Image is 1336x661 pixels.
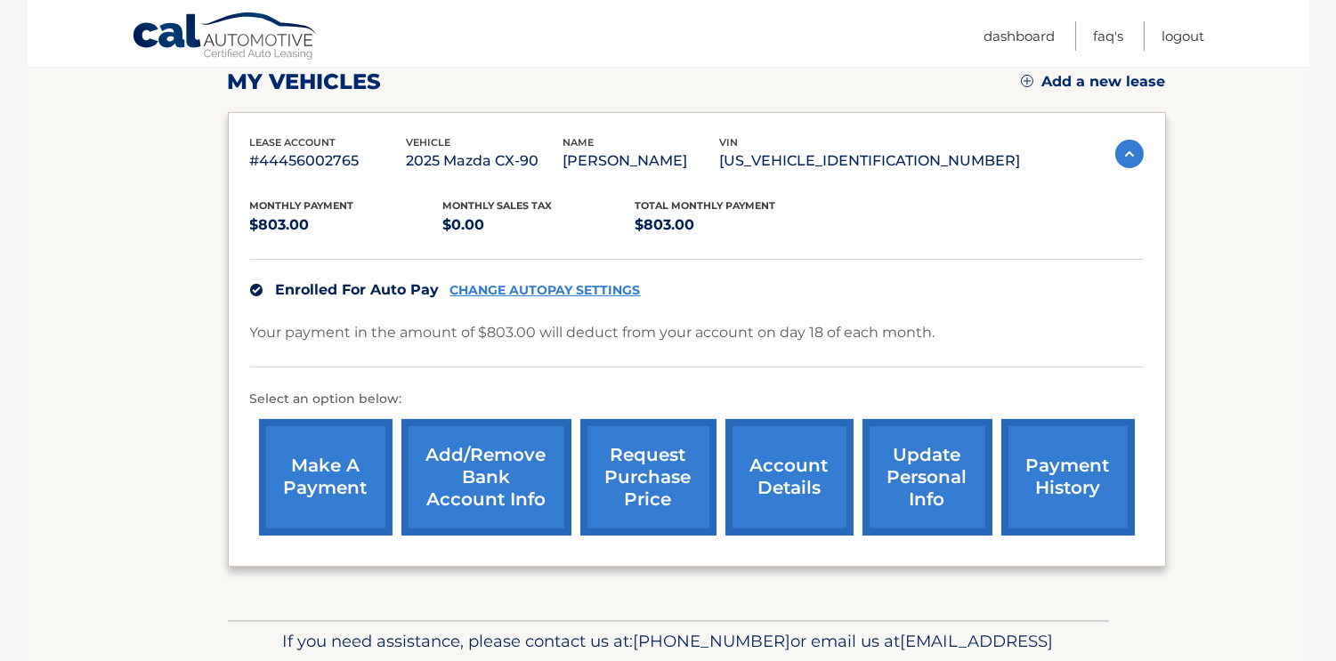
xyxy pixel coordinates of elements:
a: request purchase price [580,419,717,536]
a: Cal Automotive [132,12,319,63]
a: Add a new lease [1021,73,1166,91]
a: update personal info [862,419,992,536]
a: Logout [1162,21,1205,51]
img: add.svg [1021,75,1033,87]
span: Monthly Payment [250,199,354,212]
span: name [563,136,595,149]
p: Select an option below: [250,389,1144,410]
span: [PHONE_NUMBER] [634,631,791,651]
span: lease account [250,136,336,149]
a: Add/Remove bank account info [401,419,571,536]
a: account details [725,419,854,536]
span: Total Monthly Payment [636,199,776,212]
img: check.svg [250,284,263,296]
img: accordion-active.svg [1115,140,1144,168]
p: [PERSON_NAME] [563,149,720,173]
p: Your payment in the amount of $803.00 will deduct from your account on day 18 of each month. [250,320,935,345]
span: vin [720,136,739,149]
a: make a payment [259,419,393,536]
p: 2025 Mazda CX-90 [407,149,563,173]
p: $0.00 [442,213,636,238]
p: [US_VEHICLE_IDENTIFICATION_NUMBER] [720,149,1021,173]
p: $803.00 [250,213,443,238]
span: Enrolled For Auto Pay [276,281,440,298]
a: FAQ's [1094,21,1124,51]
a: Dashboard [984,21,1056,51]
p: #44456002765 [250,149,407,173]
span: Monthly sales Tax [442,199,552,212]
a: payment history [1001,419,1135,536]
a: CHANGE AUTOPAY SETTINGS [450,283,641,298]
h2: my vehicles [228,69,382,95]
span: vehicle [407,136,451,149]
p: $803.00 [636,213,829,238]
